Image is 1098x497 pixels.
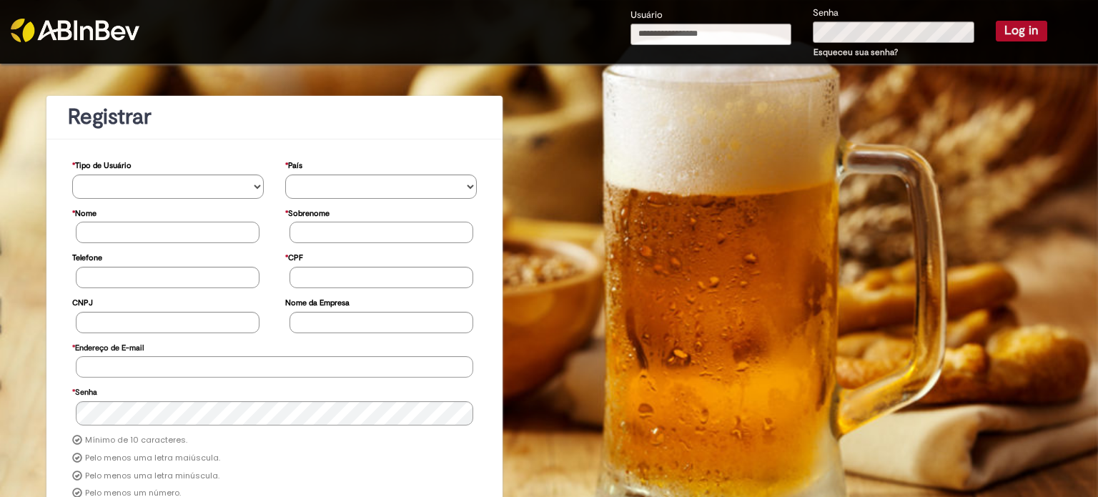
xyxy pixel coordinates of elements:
label: Tipo de Usuário [72,154,132,174]
img: ABInbev-white.png [11,19,139,42]
label: CPF [285,246,303,267]
label: Sobrenome [285,202,330,222]
label: País [285,154,302,174]
label: Pelo menos uma letra minúscula. [85,471,219,482]
label: Endereço de E-mail [72,336,144,357]
label: Usuário [630,9,663,22]
label: Telefone [72,246,102,267]
label: Nome [72,202,97,222]
label: CNPJ [72,291,93,312]
h1: Registrar [68,105,481,129]
label: Mínimo de 10 caracteres. [85,435,187,446]
label: Senha [813,6,839,20]
label: Senha [72,380,97,401]
label: Pelo menos uma letra maiúscula. [85,453,220,464]
a: Esqueceu sua senha? [813,46,898,58]
button: Log in [996,21,1047,41]
label: Nome da Empresa [285,291,350,312]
